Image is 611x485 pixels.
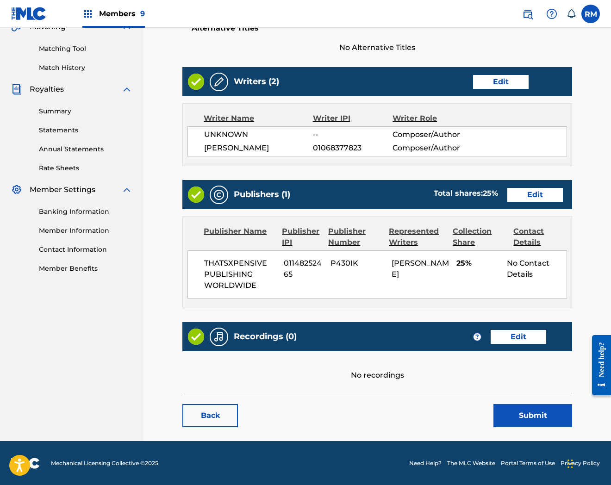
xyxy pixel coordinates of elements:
div: No recordings [182,351,572,381]
span: Royalties [30,84,64,95]
img: MLC Logo [11,7,47,20]
div: Represented Writers [389,226,446,248]
a: Contact Information [39,245,132,255]
span: -- [313,129,393,140]
span: Composer/Author [393,143,465,154]
div: Writer Role [393,113,465,124]
a: Need Help? [409,459,442,467]
div: Writer Name [204,113,313,124]
div: Publisher Number [328,226,382,248]
img: expand [121,84,132,95]
div: Notifications [567,9,576,19]
a: Member Information [39,226,132,236]
a: Rate Sheets [39,163,132,173]
img: Top Rightsholders [82,8,94,19]
a: Edit [507,188,563,202]
img: Publishers [213,189,224,200]
a: Annual Statements [39,144,132,154]
a: Summary [39,106,132,116]
div: No Contact Details [507,258,567,280]
h5: Writers (2) [234,76,279,87]
div: Collection Share [453,226,506,248]
a: Portal Terms of Use [501,459,555,467]
a: Match History [39,63,132,73]
a: Member Benefits [39,264,132,274]
span: Composer/Author [393,129,465,140]
a: Edit [473,75,529,89]
span: 25% [456,258,500,269]
a: Matching Tool [39,44,132,54]
div: Total shares: [434,188,498,199]
span: No Alternative Titles [182,42,572,53]
img: Member Settings [11,184,22,195]
img: logo [11,458,40,469]
a: Edit [491,330,546,344]
span: 01068377823 [313,143,393,154]
a: Statements [39,125,132,135]
a: The MLC Website [447,459,495,467]
div: User Menu [581,5,600,23]
span: THATSXPENSIVE PUBLISHING WORLDWIDE [204,258,277,291]
span: ? [474,333,481,341]
span: Member Settings [30,184,95,195]
iframe: Chat Widget [565,441,611,485]
span: [PERSON_NAME] [392,259,449,279]
span: P430IK [330,258,385,269]
img: Valid [188,329,204,345]
div: Drag [567,450,573,478]
img: expand [121,184,132,195]
img: help [546,8,557,19]
div: Writer IPI [313,113,393,124]
div: Contact Details [513,226,567,248]
span: Members [99,8,145,19]
a: Public Search [518,5,537,23]
iframe: Resource Center [585,328,611,403]
img: Recordings [213,331,224,342]
img: Valid [188,74,204,90]
img: Royalties [11,84,22,95]
span: [PERSON_NAME] [204,143,313,154]
button: Submit [493,404,572,427]
a: Banking Information [39,207,132,217]
span: 01148252465 [284,258,324,280]
a: Back [182,404,238,427]
img: Writers [213,76,224,87]
h5: Recordings (0) [234,331,297,342]
span: Mechanical Licensing Collective © 2025 [51,459,158,467]
a: Privacy Policy [561,459,600,467]
div: Help [542,5,561,23]
div: Publisher IPI [282,226,321,248]
div: Publisher Name [204,226,275,248]
img: Valid [188,187,204,203]
span: UNKNOWN [204,129,313,140]
span: 25 % [483,189,498,198]
h5: Publishers (1) [234,189,290,200]
img: search [522,8,533,19]
h5: Alternative Titles [192,24,563,33]
span: 9 [140,9,145,18]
